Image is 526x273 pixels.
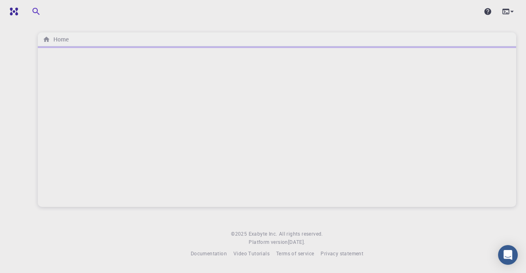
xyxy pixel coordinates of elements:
span: Platform version [249,238,288,246]
span: Video Tutorials [233,250,270,257]
a: Terms of service [276,250,314,258]
span: Terms of service [276,250,314,257]
span: All rights reserved. [279,230,323,238]
a: Exabyte Inc. [249,230,277,238]
span: Documentation [191,250,227,257]
span: Privacy statement [321,250,363,257]
span: [DATE] . [288,239,305,245]
h6: Home [50,35,69,44]
span: Exabyte Inc. [249,230,277,237]
a: Video Tutorials [233,250,270,258]
a: Privacy statement [321,250,363,258]
span: © 2025 [231,230,248,238]
img: logo [7,7,18,16]
nav: breadcrumb [41,35,70,44]
a: [DATE]. [288,238,305,246]
a: Documentation [191,250,227,258]
div: Open Intercom Messenger [498,245,518,265]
